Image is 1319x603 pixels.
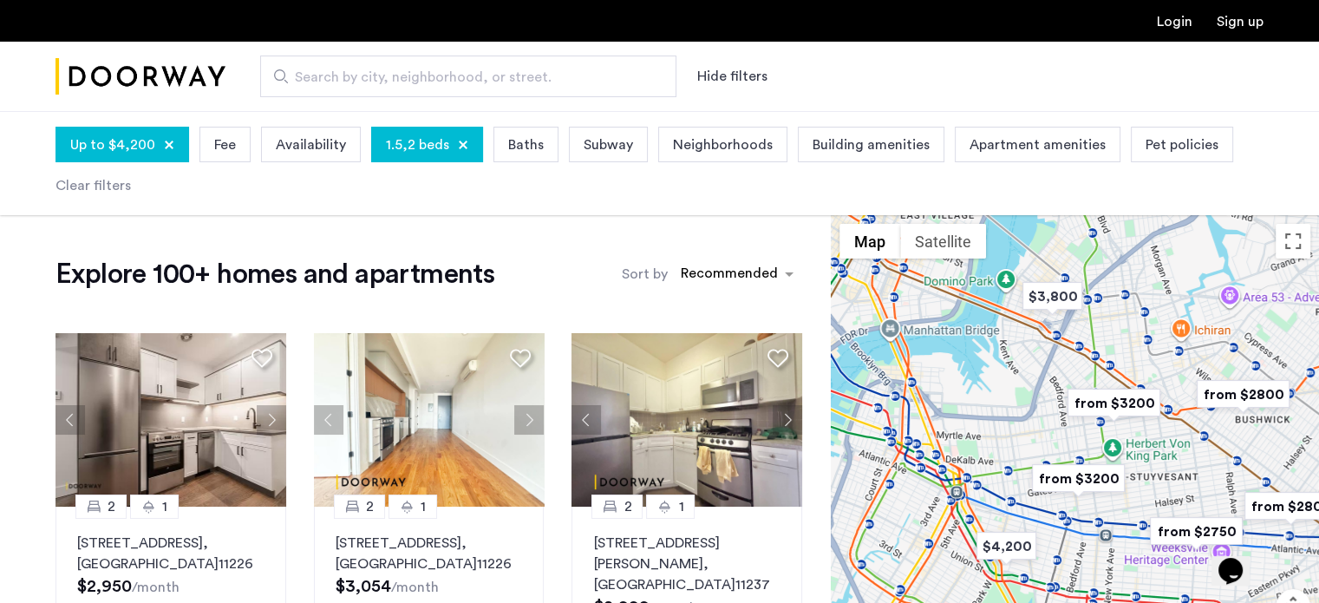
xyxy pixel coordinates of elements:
[132,580,180,594] sub: /month
[970,527,1043,566] div: $4,200
[697,66,767,87] button: Show or hide filters
[1015,277,1089,316] div: $3,800
[260,56,676,97] input: Apartment Search
[421,496,426,517] span: 1
[257,405,286,435] button: Next apartment
[514,405,544,435] button: Next apartment
[70,134,155,155] span: Up to $4,200
[813,134,930,155] span: Building amenities
[1061,383,1167,423] div: from $3200
[56,44,225,109] a: Cazamio Logo
[571,405,601,435] button: Previous apartment
[773,405,802,435] button: Next apartment
[336,533,523,574] p: [STREET_ADDRESS] 11226
[584,134,633,155] span: Subway
[1025,459,1132,498] div: from $3200
[1157,15,1192,29] a: Login
[624,496,631,517] span: 2
[162,496,167,517] span: 1
[108,496,115,517] span: 2
[593,533,780,595] p: [STREET_ADDRESS][PERSON_NAME] 11237
[900,224,986,259] button: Show satellite imagery
[56,257,494,292] h1: Explore 100+ homes and apartments
[56,405,85,435] button: Previous apartment
[1211,534,1267,586] iframe: chat widget
[508,134,544,155] span: Baths
[214,134,236,155] span: Fee
[295,67,628,88] span: Search by city, neighborhood, or street.
[77,578,132,595] span: $2,950
[77,533,264,574] p: [STREET_ADDRESS] 11226
[672,259,802,290] ng-select: sort-apartment
[386,134,449,155] span: 1.5,2 beds
[56,175,131,196] div: Clear filters
[839,224,900,259] button: Show street map
[970,134,1106,155] span: Apartment amenities
[314,333,545,507] img: 360ac8f6-4482-47b0-bc3d-3cb89b569d10_638870873149522223.jpeg
[314,405,343,435] button: Previous apartment
[1190,375,1296,414] div: from $2800
[56,44,225,109] img: logo
[1217,15,1263,29] a: Registration
[56,333,286,507] img: 2013_638555502213642215.jpeg
[336,578,391,595] span: $3,054
[391,580,439,594] sub: /month
[1276,224,1310,259] button: Toggle fullscreen view
[1146,134,1218,155] span: Pet policies
[276,134,346,155] span: Availability
[1143,512,1250,551] div: from $2750
[366,496,374,517] span: 2
[673,134,773,155] span: Neighborhoods
[678,496,683,517] span: 1
[678,263,778,288] div: Recommended
[622,264,668,285] label: Sort by
[571,333,802,507] img: dc6efc1f-24ba-4395-9182-45437e21be9a_638871622984308597.jpeg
